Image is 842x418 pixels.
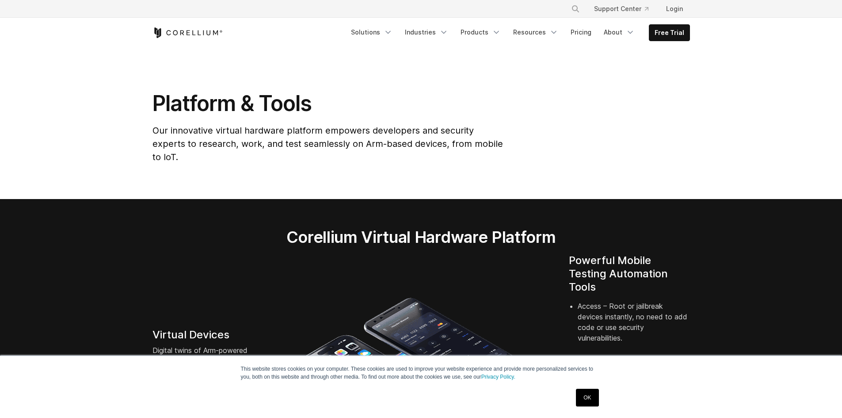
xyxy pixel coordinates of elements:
[152,328,274,341] h4: Virtual Devices
[598,24,640,40] a: About
[152,27,223,38] a: Corellium Home
[578,301,690,354] li: Access – Root or jailbreak devices instantly, no need to add code or use security vulnerabilities.
[565,24,597,40] a: Pricing
[241,365,602,381] p: This website stores cookies on your computer. These cookies are used to improve your website expe...
[481,374,515,380] a: Privacy Policy.
[346,24,398,40] a: Solutions
[576,389,598,406] a: OK
[569,254,690,294] h4: Powerful Mobile Testing Automation Tools
[568,1,583,17] button: Search
[508,24,564,40] a: Resources
[578,354,690,396] li: Control – Configure device inputs, identifiers, sensors, location, and environment.
[455,24,506,40] a: Products
[152,90,505,117] h1: Platform & Tools
[400,24,453,40] a: Industries
[560,1,690,17] div: Navigation Menu
[152,125,503,162] span: Our innovative virtual hardware platform empowers developers and security experts to research, wo...
[649,25,690,41] a: Free Trial
[587,1,655,17] a: Support Center
[152,345,274,377] p: Digital twins of Arm-powered hardware from phones to routers to automotive systems.
[245,227,597,247] h2: Corellium Virtual Hardware Platform
[659,1,690,17] a: Login
[346,24,690,41] div: Navigation Menu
